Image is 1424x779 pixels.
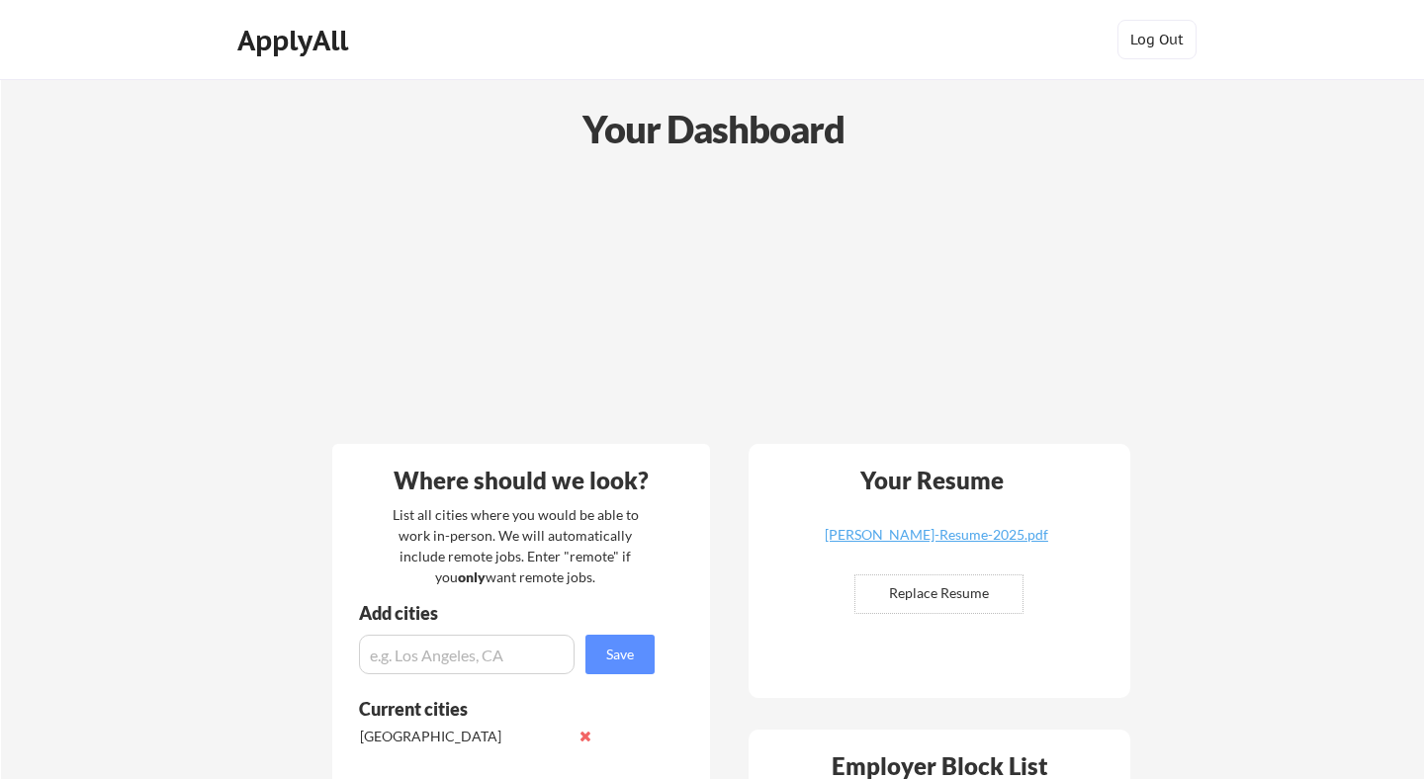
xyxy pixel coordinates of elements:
div: List all cities where you would be able to work in-person. We will automatically include remote j... [380,504,652,587]
a: [PERSON_NAME]-Resume-2025.pdf [819,528,1054,559]
div: Your Dashboard [2,101,1424,157]
div: Current cities [359,700,633,718]
button: Log Out [1117,20,1197,59]
div: Your Resume [835,469,1030,492]
div: [PERSON_NAME]-Resume-2025.pdf [819,528,1054,542]
button: Save [585,635,655,674]
div: Employer Block List [756,754,1124,778]
div: ApplyAll [237,24,354,57]
strong: only [458,568,486,585]
div: [GEOGRAPHIC_DATA] [360,727,569,746]
div: Add cities [359,604,660,622]
input: e.g. Los Angeles, CA [359,635,575,674]
div: Where should we look? [337,469,705,492]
